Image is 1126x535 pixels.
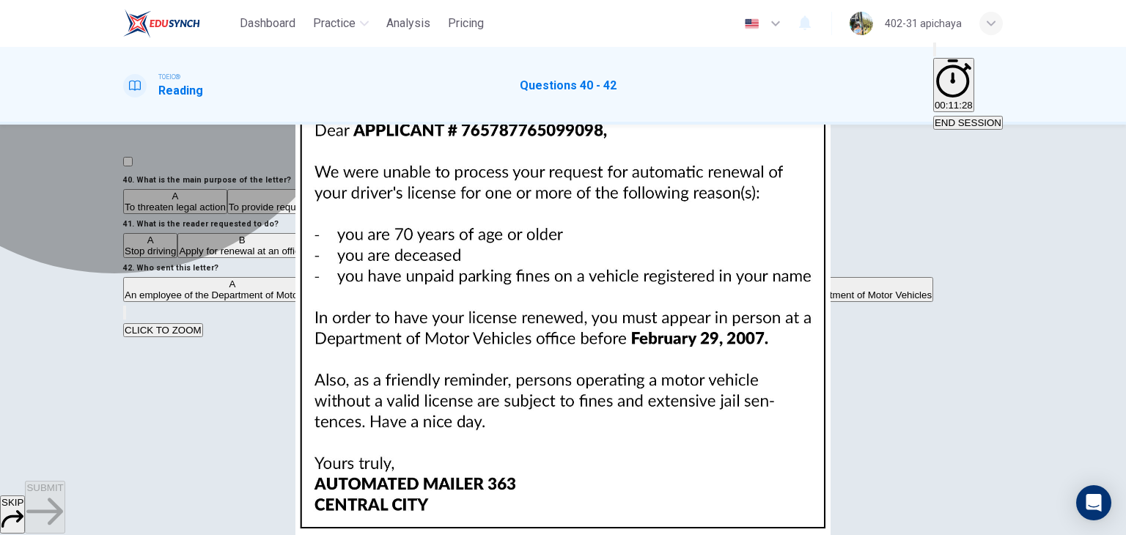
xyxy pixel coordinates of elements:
[158,82,203,100] h1: Reading
[933,40,1003,58] div: Mute
[307,10,375,37] button: Practice
[123,9,234,38] a: EduSynch logo
[933,58,974,112] button: 00:11:28
[935,117,1001,128] span: END SESSION
[1076,485,1111,520] div: Open Intercom Messenger
[386,15,430,32] span: Analysis
[234,10,301,37] button: Dashboard
[933,116,1003,130] button: END SESSION
[885,15,962,32] div: 402-31 apichaya
[123,9,200,38] img: EduSynch logo
[850,12,873,35] img: Profile picture
[520,77,617,95] h1: Questions 40 - 42
[158,72,180,82] span: TOEIC®
[933,58,1003,114] div: Hide
[935,100,973,111] span: 00:11:28
[313,15,356,32] span: Practice
[448,15,484,32] span: Pricing
[240,15,295,32] span: Dashboard
[743,18,761,29] img: en
[380,10,436,37] button: Analysis
[442,10,490,37] button: Pricing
